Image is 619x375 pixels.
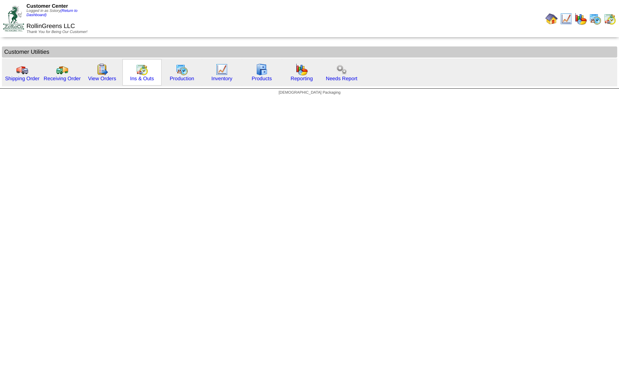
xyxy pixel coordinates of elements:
[130,76,154,81] a: Ins & Outs
[96,63,108,76] img: workorder.gif
[26,3,68,9] span: Customer Center
[3,6,24,31] img: ZoRoCo_Logo(Green%26Foil)%20jpg.webp
[545,13,558,25] img: home.gif
[26,30,87,34] span: Thank You for Being Our Customer!
[279,91,340,95] span: [DEMOGRAPHIC_DATA] Packaging
[56,63,68,76] img: truck2.gif
[560,13,572,25] img: line_graph.gif
[170,76,194,81] a: Production
[88,76,116,81] a: View Orders
[2,46,617,58] td: Customer Utilities
[295,63,308,76] img: graph.gif
[216,63,228,76] img: line_graph.gif
[5,76,40,81] a: Shipping Order
[211,76,233,81] a: Inventory
[574,13,587,25] img: graph.gif
[326,76,357,81] a: Needs Report
[16,63,28,76] img: truck.gif
[291,76,313,81] a: Reporting
[44,76,81,81] a: Receiving Order
[26,23,75,30] span: RollinGreens LLC
[604,13,616,25] img: calendarinout.gif
[256,63,268,76] img: cabinet.gif
[176,63,188,76] img: calendarprod.gif
[589,13,601,25] img: calendarprod.gif
[26,9,78,17] span: Logged in as Sstory
[335,63,348,76] img: workflow.png
[136,63,148,76] img: calendarinout.gif
[252,76,272,81] a: Products
[26,9,78,17] a: (Return to Dashboard)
